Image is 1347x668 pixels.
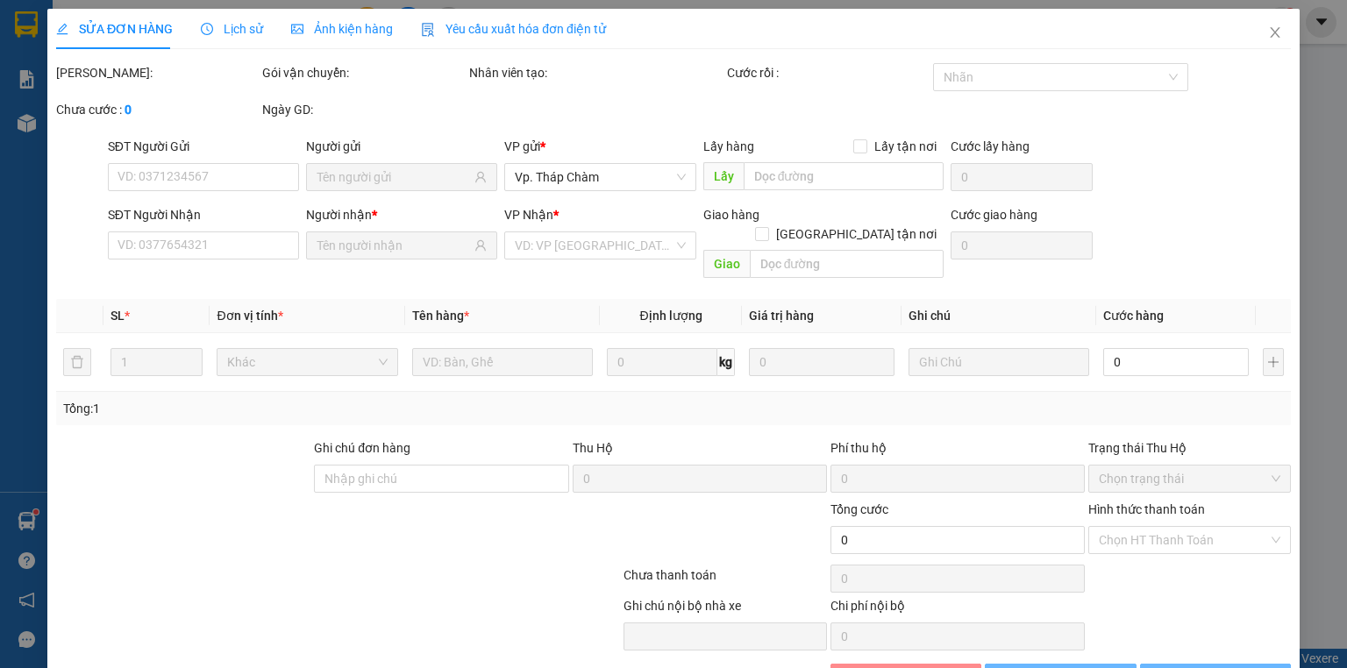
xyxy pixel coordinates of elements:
[1099,465,1280,492] span: Chọn trạng thái
[1268,25,1282,39] span: close
[306,205,497,224] div: Người nhận
[749,309,814,323] span: Giá trị hàng
[951,139,1030,153] label: Cước lấy hàng
[56,100,259,119] div: Chưa cước :
[108,205,299,224] div: SĐT Người Nhận
[125,103,132,117] b: 0
[572,441,612,455] span: Thu Hộ
[314,441,410,455] label: Ghi chú đơn hàng
[56,63,259,82] div: [PERSON_NAME]:
[769,224,944,244] span: [GEOGRAPHIC_DATA] tận nơi
[702,162,743,190] span: Lấy
[108,137,299,156] div: SĐT Người Gửi
[743,162,944,190] input: Dọc đường
[951,208,1037,222] label: Cước giao hàng
[1088,502,1205,516] label: Hình thức thanh toán
[951,231,1093,259] input: Cước giao hàng
[749,250,944,278] input: Dọc đường
[951,163,1093,191] input: Cước lấy hàng
[262,100,465,119] div: Ngày GD:
[474,171,487,183] span: user
[291,22,393,36] span: Ảnh kiện hàng
[262,63,465,82] div: Gói vận chuyển:
[902,299,1096,333] th: Ghi chú
[702,139,753,153] span: Lấy hàng
[830,596,1085,622] div: Chi phí nội bộ
[110,309,125,323] span: SL
[306,137,497,156] div: Người gửi
[504,208,553,222] span: VP Nhận
[717,348,735,376] span: kg
[421,22,606,36] span: Yêu cầu xuất hóa đơn điện tử
[867,137,944,156] span: Lấy tận nơi
[317,236,471,255] input: Tên người nhận
[702,208,759,222] span: Giao hàng
[56,23,68,35] span: edit
[317,167,471,187] input: Tên người gửi
[624,596,826,622] div: Ghi chú nội bộ nhà xe
[515,164,685,190] span: Vp. Tháp Chàm
[201,22,263,36] span: Lịch sử
[702,250,749,278] span: Giao
[63,399,521,418] div: Tổng: 1
[1088,438,1291,458] div: Trạng thái Thu Hộ
[1251,9,1300,58] button: Close
[639,309,702,323] span: Định lượng
[749,348,894,376] input: 0
[830,438,1085,465] div: Phí thu hộ
[469,63,723,82] div: Nhân viên tạo:
[1263,348,1284,376] button: plus
[421,23,435,37] img: icon
[56,22,173,36] span: SỬA ĐƠN HÀNG
[217,309,282,323] span: Đơn vị tính
[909,348,1089,376] input: Ghi Chú
[314,465,568,493] input: Ghi chú đơn hàng
[63,348,91,376] button: delete
[412,348,593,376] input: VD: Bàn, Ghế
[474,239,487,252] span: user
[291,23,303,35] span: picture
[830,502,888,516] span: Tổng cước
[201,23,213,35] span: clock-circle
[504,137,695,156] div: VP gửi
[1103,309,1164,323] span: Cước hàng
[727,63,930,82] div: Cước rồi :
[622,565,828,596] div: Chưa thanh toán
[227,349,387,375] span: Khác
[412,309,469,323] span: Tên hàng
